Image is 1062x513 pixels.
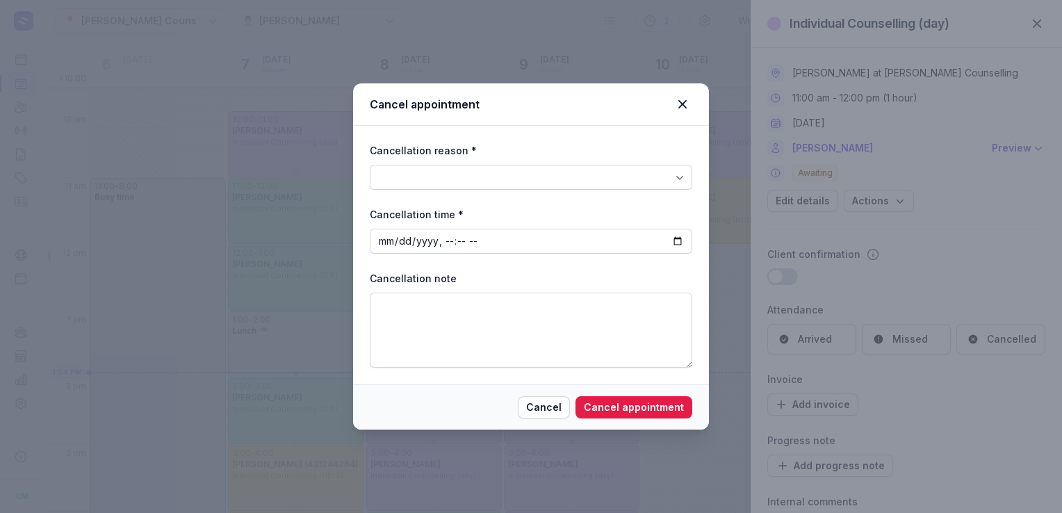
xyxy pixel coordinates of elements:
div: Cancel appointment [370,96,673,113]
span: Cancel [526,399,562,416]
button: Cancel appointment [575,396,692,418]
div: Cancellation note [370,270,692,287]
div: Cancellation time * [370,206,692,223]
span: Cancel appointment [584,399,684,416]
button: Cancel [518,396,570,418]
div: Cancellation reason * [370,142,692,159]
